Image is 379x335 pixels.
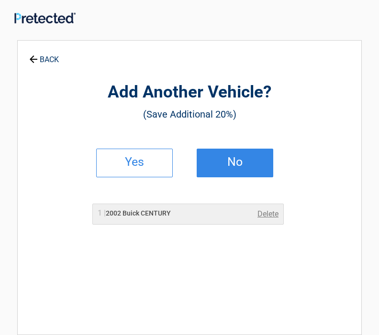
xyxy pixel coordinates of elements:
img: Main Logo [14,12,76,23]
a: Delete [257,208,279,220]
h2: Yes [106,159,163,165]
h2: Add Another Vehicle? [22,81,357,104]
h3: (Save Additional 20%) [22,106,357,122]
h2: No [207,159,263,165]
a: BACK [27,47,61,64]
h2: 2002 Buick CENTURY [98,208,171,218]
span: 1 | [98,208,106,217]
